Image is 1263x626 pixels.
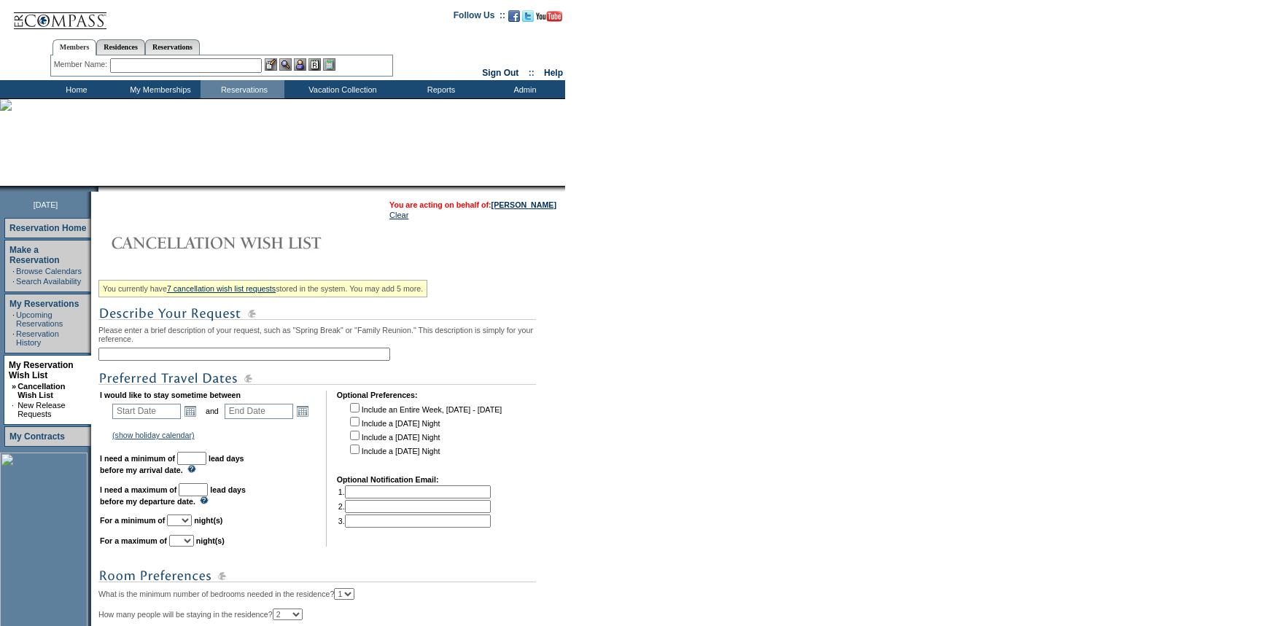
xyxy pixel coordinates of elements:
img: b_calculator.gif [323,58,335,71]
a: New Release Requests [18,401,65,418]
b: lead days before my arrival date. [100,454,244,474]
a: Residences [96,39,145,55]
td: · [12,401,16,418]
b: I need a minimum of [100,454,175,463]
a: (show holiday calendar) [112,431,195,439]
b: » [12,382,16,391]
div: You currently have stored in the system. You may add 5 more. [98,280,427,297]
a: Sign Out [482,68,518,78]
a: Upcoming Reservations [16,310,63,328]
img: blank.gif [98,186,100,192]
a: Make a Reservation [9,245,60,265]
td: · [12,277,15,286]
a: Search Availability [16,277,81,286]
a: Open the calendar popup. [295,403,311,419]
img: questionMark_lightBlue.gif [187,465,196,473]
a: [PERSON_NAME] [491,200,556,209]
b: I would like to stay sometime between [100,391,241,399]
img: Reservations [308,58,321,71]
img: subTtlRoomPreferences.gif [98,567,536,585]
img: b_edit.gif [265,58,277,71]
img: Follow us on Twitter [522,10,534,22]
td: Follow Us :: [454,9,505,26]
a: Open the calendar popup. [182,403,198,419]
b: Optional Preferences: [337,391,418,399]
a: Become our fan on Facebook [508,15,520,23]
td: · [12,310,15,328]
b: night(s) [194,516,222,525]
a: Reservations [145,39,200,55]
a: Cancellation Wish List [18,382,65,399]
a: 7 cancellation wish list requests [167,284,276,293]
b: night(s) [196,536,225,545]
a: Members [53,39,97,55]
input: Date format: M/D/Y. Shortcut keys: [T] for Today. [UP] or [.] for Next Day. [DOWN] or [,] for Pre... [112,404,181,419]
img: Impersonate [294,58,306,71]
b: For a minimum of [100,516,165,525]
td: · [12,329,15,347]
a: Subscribe to our YouTube Channel [536,15,562,23]
a: Reservation History [16,329,59,347]
td: 1. [338,485,491,498]
img: Become our fan on Facebook [508,10,520,22]
td: 2. [338,500,491,513]
img: Cancellation Wish List [98,228,390,257]
img: questionMark_lightBlue.gif [200,496,209,504]
b: I need a maximum of [100,485,176,494]
b: For a maximum of [100,536,167,545]
a: My Reservations [9,299,79,309]
img: promoShadowLeftCorner.gif [93,186,98,192]
td: Reservations [201,80,284,98]
a: Browse Calendars [16,267,82,275]
img: Subscribe to our YouTube Channel [536,11,562,22]
a: Help [544,68,563,78]
div: Member Name: [54,58,110,71]
td: Reports [397,80,481,98]
td: Include an Entire Week, [DATE] - [DATE] Include a [DATE] Night Include a [DATE] Night Include a [... [347,401,502,465]
td: Home [33,80,117,98]
td: 3. [338,515,491,528]
span: :: [529,68,535,78]
td: My Memberships [117,80,201,98]
a: My Contracts [9,431,65,442]
input: Date format: M/D/Y. Shortcut keys: [T] for Today. [UP] or [.] for Next Day. [DOWN] or [,] for Pre... [225,404,293,419]
b: lead days before my departure date. [100,485,246,506]
td: and [203,401,221,421]
td: Vacation Collection [284,80,397,98]
a: Follow us on Twitter [522,15,534,23]
b: Optional Notification Email: [337,475,439,484]
span: [DATE] [34,200,58,209]
td: Admin [481,80,565,98]
a: My Reservation Wish List [9,360,74,380]
a: Clear [389,211,408,219]
span: You are acting on behalf of: [389,200,556,209]
td: · [12,267,15,275]
a: Reservation Home [9,223,86,233]
img: View [279,58,292,71]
